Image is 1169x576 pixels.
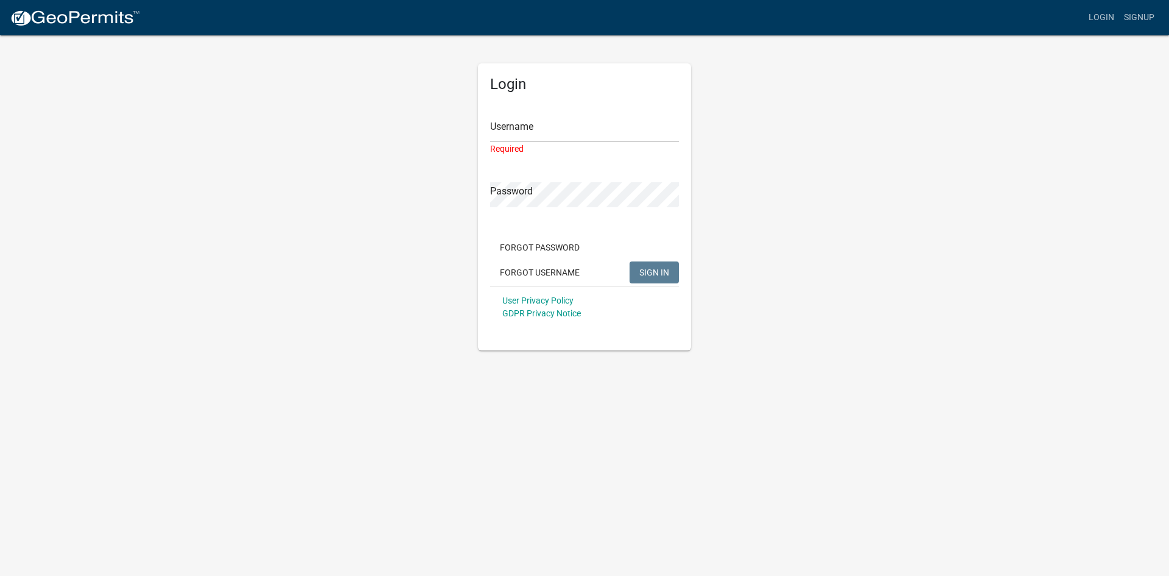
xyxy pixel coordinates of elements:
a: Signup [1119,6,1159,29]
a: GDPR Privacy Notice [502,308,581,318]
button: SIGN IN [630,261,679,283]
button: Forgot Username [490,261,589,283]
div: Required [490,143,679,155]
span: SIGN IN [639,267,669,277]
a: User Privacy Policy [502,296,574,305]
a: Login [1084,6,1119,29]
button: Forgot Password [490,236,589,258]
h5: Login [490,76,679,93]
